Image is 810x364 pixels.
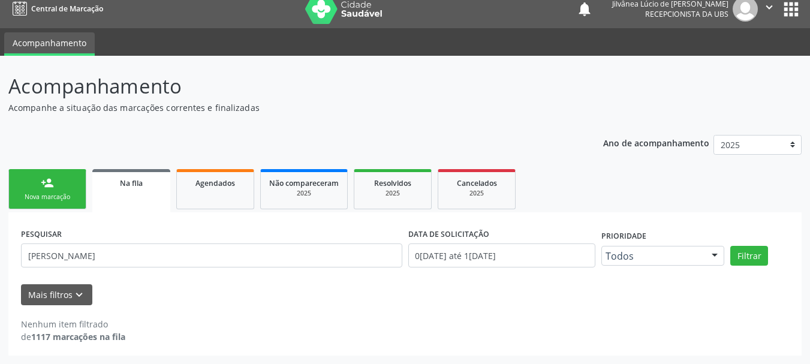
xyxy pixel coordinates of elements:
[4,32,95,56] a: Acompanhamento
[21,243,402,267] input: Nome, CNS
[269,189,339,198] div: 2025
[31,331,125,342] strong: 1117 marcações na fila
[730,246,768,266] button: Filtrar
[601,227,646,246] label: Prioridade
[21,330,125,343] div: de
[17,192,77,201] div: Nova marcação
[269,178,339,188] span: Não compareceram
[408,243,596,267] input: Selecione um intervalo
[606,250,700,262] span: Todos
[195,178,235,188] span: Agendados
[457,178,497,188] span: Cancelados
[120,178,143,188] span: Na fila
[645,9,728,19] span: Recepcionista da UBS
[21,225,62,243] label: PESQUISAR
[8,101,564,114] p: Acompanhe a situação das marcações correntes e finalizadas
[21,284,92,305] button: Mais filtroskeyboard_arrow_down
[31,4,103,14] span: Central de Marcação
[41,176,54,189] div: person_add
[603,135,709,150] p: Ano de acompanhamento
[73,288,86,302] i: keyboard_arrow_down
[8,71,564,101] p: Acompanhamento
[408,225,489,243] label: DATA DE SOLICITAÇÃO
[447,189,507,198] div: 2025
[21,318,125,330] div: Nenhum item filtrado
[576,1,593,17] button: notifications
[374,178,411,188] span: Resolvidos
[363,189,423,198] div: 2025
[763,1,776,14] i: 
